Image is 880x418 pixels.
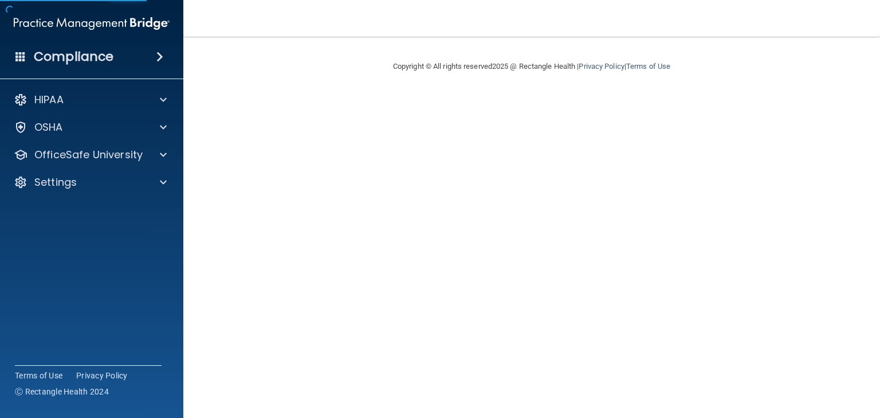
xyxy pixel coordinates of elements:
a: Terms of Use [15,370,62,381]
a: Privacy Policy [579,62,624,71]
div: Copyright © All rights reserved 2025 @ Rectangle Health | | [323,48,741,85]
a: Privacy Policy [76,370,128,381]
span: Ⓒ Rectangle Health 2024 [15,386,109,397]
p: OfficeSafe University [34,148,143,162]
a: Terms of Use [626,62,670,71]
a: OfficeSafe University [14,148,167,162]
p: HIPAA [34,93,64,107]
a: Settings [14,175,167,189]
p: Settings [34,175,77,189]
h4: Compliance [34,49,113,65]
p: OSHA [34,120,63,134]
a: OSHA [14,120,167,134]
img: PMB logo [14,12,170,35]
a: HIPAA [14,93,167,107]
